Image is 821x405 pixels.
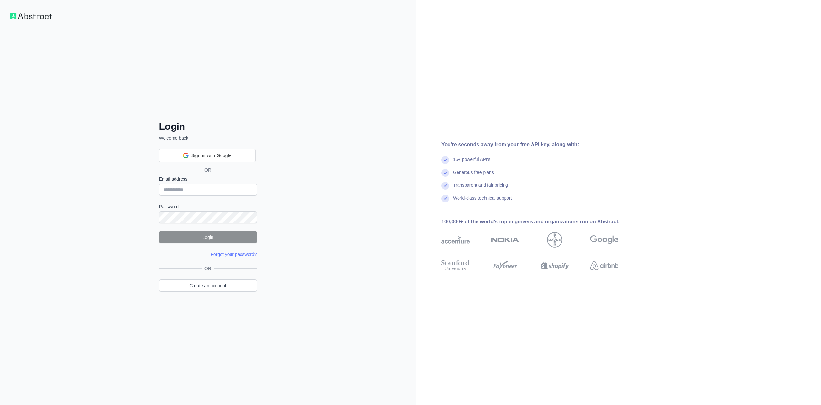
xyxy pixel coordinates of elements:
[159,231,257,243] button: Login
[491,232,519,248] img: nokia
[159,203,257,210] label: Password
[441,195,449,202] img: check mark
[159,176,257,182] label: Email address
[159,121,257,132] h2: Login
[441,169,449,177] img: check mark
[202,265,214,272] span: OR
[159,149,256,162] div: Sign in with Google
[547,232,562,248] img: bayer
[199,167,216,173] span: OR
[453,169,494,182] div: Generous free plans
[453,195,512,208] div: World-class technical support
[453,182,508,195] div: Transparent and fair pricing
[541,259,569,273] img: shopify
[590,232,618,248] img: google
[453,156,490,169] div: 15+ powerful API's
[590,259,618,273] img: airbnb
[10,13,52,19] img: Workflow
[441,156,449,164] img: check mark
[491,259,519,273] img: payoneer
[441,141,639,148] div: You're seconds away from your free API key, along with:
[159,279,257,292] a: Create an account
[211,252,257,257] a: Forgot your password?
[441,259,470,273] img: stanford university
[441,218,639,226] div: 100,000+ of the world's top engineers and organizations run on Abstract:
[441,182,449,190] img: check mark
[191,152,231,159] span: Sign in with Google
[159,135,257,141] p: Welcome back
[441,232,470,248] img: accenture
